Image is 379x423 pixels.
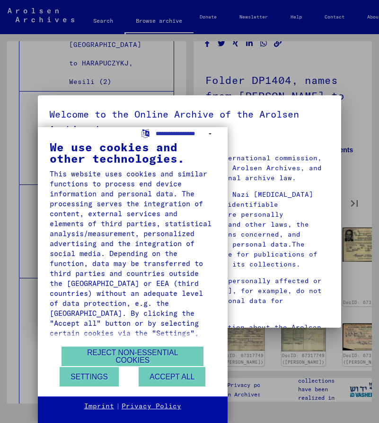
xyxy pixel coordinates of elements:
div: We use cookies and other technologies. [50,141,216,164]
a: Imprint [84,402,114,411]
a: Privacy Policy [122,402,181,411]
button: Reject non-essential cookies [62,347,203,366]
div: This website uses cookies and similar functions to process end device information and personal da... [50,169,216,388]
button: Accept all [139,367,205,386]
button: Settings [60,367,119,386]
